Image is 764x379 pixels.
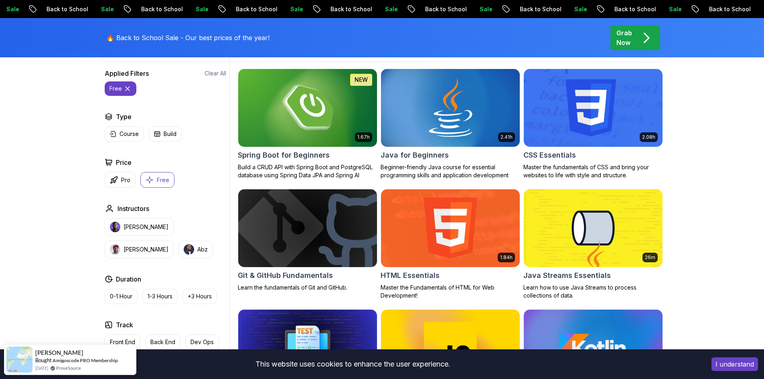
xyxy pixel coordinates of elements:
p: NEW [355,76,368,84]
p: [PERSON_NAME] [124,223,168,231]
p: Free [157,176,169,184]
button: instructor imgAbz [178,241,213,258]
h2: Price [116,158,132,167]
img: provesource social proof notification image [6,347,32,373]
h2: Type [116,112,132,122]
p: Back to School [418,5,472,13]
h2: Java Streams Essentials [523,270,611,281]
a: CSS Essentials card2.08hCSS EssentialsMaster the fundamentals of CSS and bring your websites to l... [523,69,663,179]
p: Sale [94,5,120,13]
p: Master the fundamentals of CSS and bring your websites to life with style and structure. [523,163,663,179]
img: Java Streams Essentials card [524,189,663,267]
p: Pro [121,176,130,184]
p: Sale [188,5,214,13]
span: Bought [35,357,52,363]
a: Java Streams Essentials card26mJava Streams EssentialsLearn how to use Java Streams to process co... [523,189,663,300]
button: Front End [105,334,140,350]
img: CSS Essentials card [524,69,663,147]
button: +3 Hours [182,289,217,304]
button: instructor img[PERSON_NAME] [105,241,174,258]
p: 🔥 Back to School Sale - Our best prices of the year! [106,33,270,43]
p: Abz [197,245,208,253]
button: Free [140,172,174,188]
p: Learn how to use Java Streams to process collections of data. [523,284,663,300]
a: Amigoscode PRO Membership [53,357,118,364]
button: Build [149,126,182,142]
p: 1.67h [357,134,370,140]
h2: Applied Filters [105,69,149,78]
p: Sale [378,5,403,13]
div: This website uses cookies to enhance the user experience. [6,355,699,373]
p: Master the Fundamentals of HTML for Web Development! [381,284,520,300]
p: Back to School [39,5,94,13]
p: 1-3 Hours [148,292,172,300]
p: Learn the fundamentals of Git and GitHub. [238,284,377,292]
p: Build a CRUD API with Spring Boot and PostgreSQL database using Spring Data JPA and Spring AI [238,163,377,179]
img: Spring Boot for Beginners card [238,69,377,147]
h2: Duration [116,274,141,284]
a: HTML Essentials card1.84hHTML EssentialsMaster the Fundamentals of HTML for Web Development! [381,189,520,300]
a: Java for Beginners card2.41hJava for BeginnersBeginner-friendly Java course for essential program... [381,69,520,179]
p: [PERSON_NAME] [124,245,168,253]
p: Build [164,130,176,138]
button: Accept cookies [711,357,758,371]
button: Clear All [205,69,226,77]
p: Back to School [513,5,567,13]
p: 2.08h [642,134,655,140]
h2: HTML Essentials [381,270,440,281]
p: Grab Now [616,28,632,47]
a: Spring Boot for Beginners card1.67hNEWSpring Boot for BeginnersBuild a CRUD API with Spring Boot ... [238,69,377,179]
p: Back to School [323,5,378,13]
button: free [105,81,136,96]
button: instructor img[PERSON_NAME] [105,218,174,236]
button: Back End [145,334,180,350]
p: 26m [645,254,655,261]
p: Back to School [229,5,283,13]
a: Git & GitHub Fundamentals cardGit & GitHub FundamentalsLearn the fundamentals of Git and GitHub. [238,189,377,292]
button: Course [105,126,144,142]
p: Back to School [702,5,756,13]
p: free [109,85,122,93]
h2: Track [116,320,133,330]
p: Front End [110,338,135,346]
img: Git & GitHub Fundamentals card [238,189,377,267]
h2: CSS Essentials [523,150,576,161]
p: Back to School [607,5,662,13]
img: instructor img [110,244,120,255]
span: [PERSON_NAME] [35,349,83,356]
p: 1.84h [500,254,513,261]
button: Dev Ops [185,334,219,350]
img: Java for Beginners card [377,67,523,148]
p: Dev Ops [190,338,214,346]
p: 0-1 Hour [110,292,132,300]
span: [DATE] [35,365,48,371]
h2: Git & GitHub Fundamentals [238,270,333,281]
button: 1-3 Hours [142,289,178,304]
p: Back to School [134,5,188,13]
h2: Java for Beginners [381,150,449,161]
p: 2.41h [501,134,513,140]
a: ProveSource [56,365,81,371]
button: 0-1 Hour [105,289,138,304]
h2: Spring Boot for Beginners [238,150,330,161]
p: Back End [150,338,175,346]
p: Sale [662,5,687,13]
p: Sale [472,5,498,13]
button: Pro [105,172,136,188]
p: Course [120,130,139,138]
p: Sale [283,5,309,13]
img: instructor img [110,222,120,232]
img: instructor img [184,244,194,255]
p: +3 Hours [188,292,212,300]
img: HTML Essentials card [381,189,520,267]
p: Beginner-friendly Java course for essential programming skills and application development [381,163,520,179]
p: Sale [567,5,593,13]
h2: Instructors [118,204,149,213]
